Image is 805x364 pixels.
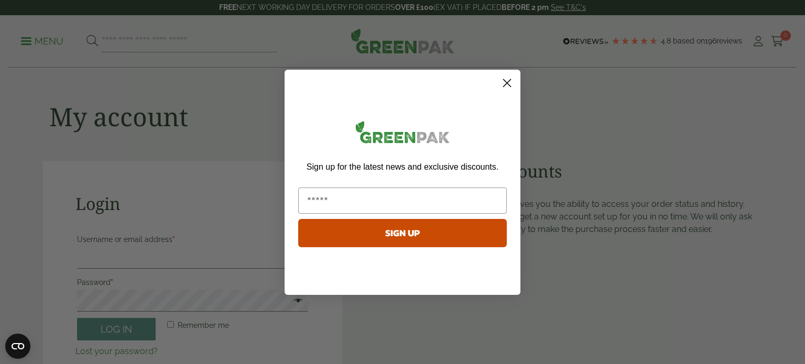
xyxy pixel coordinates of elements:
[298,219,507,247] button: SIGN UP
[307,162,498,171] span: Sign up for the latest news and exclusive discounts.
[298,117,507,152] img: greenpak_logo
[298,187,507,214] input: Email
[498,74,516,92] button: Close dialog
[5,334,30,359] button: Open CMP widget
